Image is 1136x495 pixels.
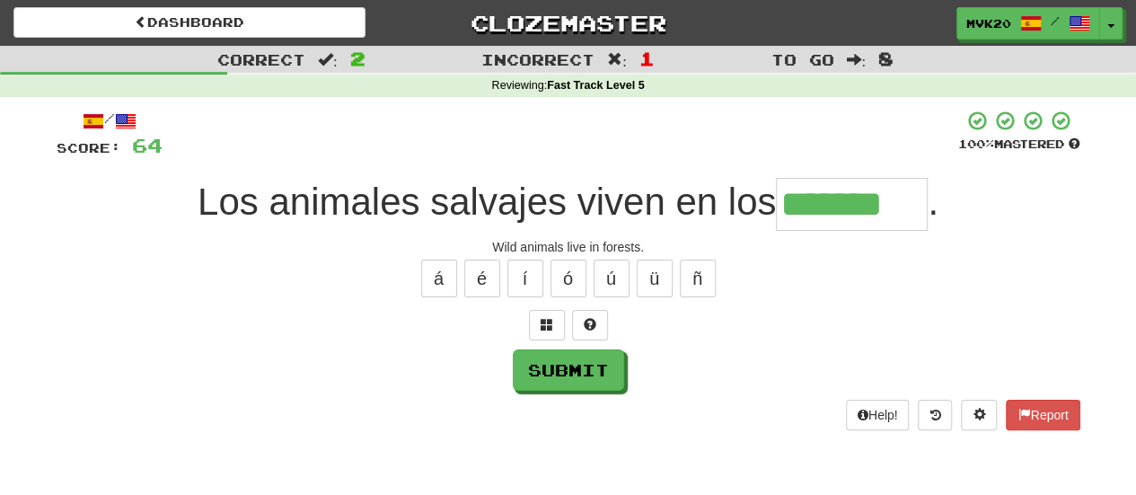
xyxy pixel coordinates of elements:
[966,15,1011,31] span: mvk20
[1051,14,1060,27] span: /
[529,310,565,340] button: Switch sentence to multiple choice alt+p
[637,260,673,297] button: ü
[958,137,994,151] span: 100 %
[132,134,163,156] span: 64
[1006,400,1079,430] button: Report
[57,140,121,155] span: Score:
[956,7,1100,40] a: mvk20 /
[421,260,457,297] button: á
[594,260,630,297] button: ú
[639,48,655,69] span: 1
[57,238,1080,256] div: Wild animals live in forests.
[846,400,910,430] button: Help!
[217,50,305,68] span: Correct
[928,181,938,223] span: .
[680,260,716,297] button: ñ
[57,110,163,132] div: /
[481,50,594,68] span: Incorrect
[13,7,365,38] a: Dashboard
[550,260,586,297] button: ó
[918,400,952,430] button: Round history (alt+y)
[846,52,866,67] span: :
[392,7,744,39] a: Clozemaster
[350,48,365,69] span: 2
[878,48,894,69] span: 8
[198,181,776,223] span: Los animales salvajes viven en los
[958,137,1080,153] div: Mastered
[507,260,543,297] button: í
[771,50,833,68] span: To go
[607,52,627,67] span: :
[513,349,624,391] button: Submit
[318,52,338,67] span: :
[464,260,500,297] button: é
[547,79,645,92] strong: Fast Track Level 5
[572,310,608,340] button: Single letter hint - you only get 1 per sentence and score half the points! alt+h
